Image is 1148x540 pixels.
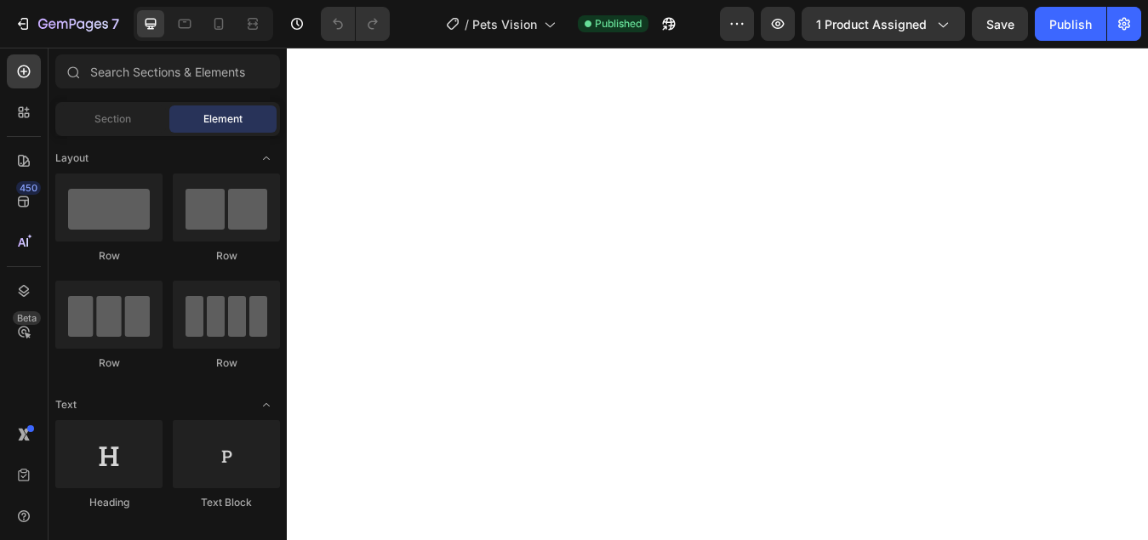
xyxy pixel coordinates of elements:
[55,495,163,510] div: Heading
[287,48,1148,540] iframe: Design area
[55,355,163,371] div: Row
[253,145,280,172] span: Toggle open
[1049,15,1092,33] div: Publish
[55,151,89,166] span: Layout
[203,111,243,127] span: Element
[7,7,127,41] button: 7
[972,7,1028,41] button: Save
[465,15,469,33] span: /
[253,391,280,418] span: Toggle open
[173,248,280,264] div: Row
[55,397,77,412] span: Text
[1090,457,1131,497] iframe: Intercom live chat
[173,355,280,371] div: Row
[321,7,390,41] div: Undo/Redo
[1035,7,1106,41] button: Publish
[816,15,927,33] span: 1 product assigned
[472,15,537,33] span: Pets Vision
[16,181,41,195] div: 450
[595,16,642,31] span: Published
[55,248,163,264] div: Row
[802,7,965,41] button: 1 product assigned
[94,111,131,127] span: Section
[111,14,119,34] p: 7
[986,17,1014,31] span: Save
[173,495,280,510] div: Text Block
[55,54,280,88] input: Search Sections & Elements
[13,311,41,325] div: Beta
